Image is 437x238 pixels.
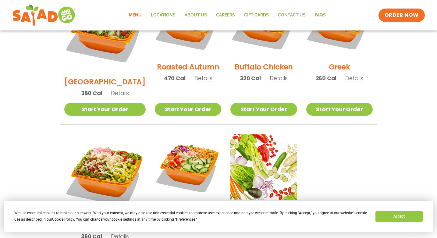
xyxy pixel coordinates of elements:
[180,8,211,22] a: About Us
[235,62,293,72] h2: Buffalo Chicken
[155,103,221,116] a: Start Your Order
[230,103,297,116] a: Start Your Order
[14,210,368,223] div: We use essential cookies to make our site work. With your consent, we may also use non-essential ...
[194,74,212,82] span: Details
[378,9,425,22] a: ORDER NOW
[240,8,273,22] a: GIFT CARDS
[64,103,146,116] a: Start Your Order
[345,74,363,82] span: Details
[64,76,146,87] h2: [GEOGRAPHIC_DATA]
[310,8,330,22] a: FAQs
[81,89,102,97] span: 380 Cal
[124,8,146,22] a: Menu
[124,8,330,22] nav: Menu
[155,134,221,200] img: Product photo for Thai Salad
[270,74,288,82] span: Details
[4,201,433,232] div: Cookie Consent Prompt
[146,8,180,22] a: Locations
[375,211,422,222] button: Accept
[64,134,146,215] img: Product photo for Jalapeño Ranch Salad
[164,74,186,82] span: 470 Cal
[273,8,310,22] a: Contact Us
[329,62,350,72] h2: Greek
[111,89,129,97] span: Details
[316,74,337,82] span: 260 Cal
[12,3,76,27] img: new-SAG-logo-768×292
[211,8,240,22] a: Careers
[230,134,297,200] img: Product photo for Build Your Own
[52,217,74,222] span: Cookie Policy
[176,217,195,222] span: Preferences
[385,12,419,19] span: ORDER NOW
[240,74,261,82] span: 320 Cal
[306,103,373,116] a: Start Your Order
[157,62,219,72] h2: Roasted Autumn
